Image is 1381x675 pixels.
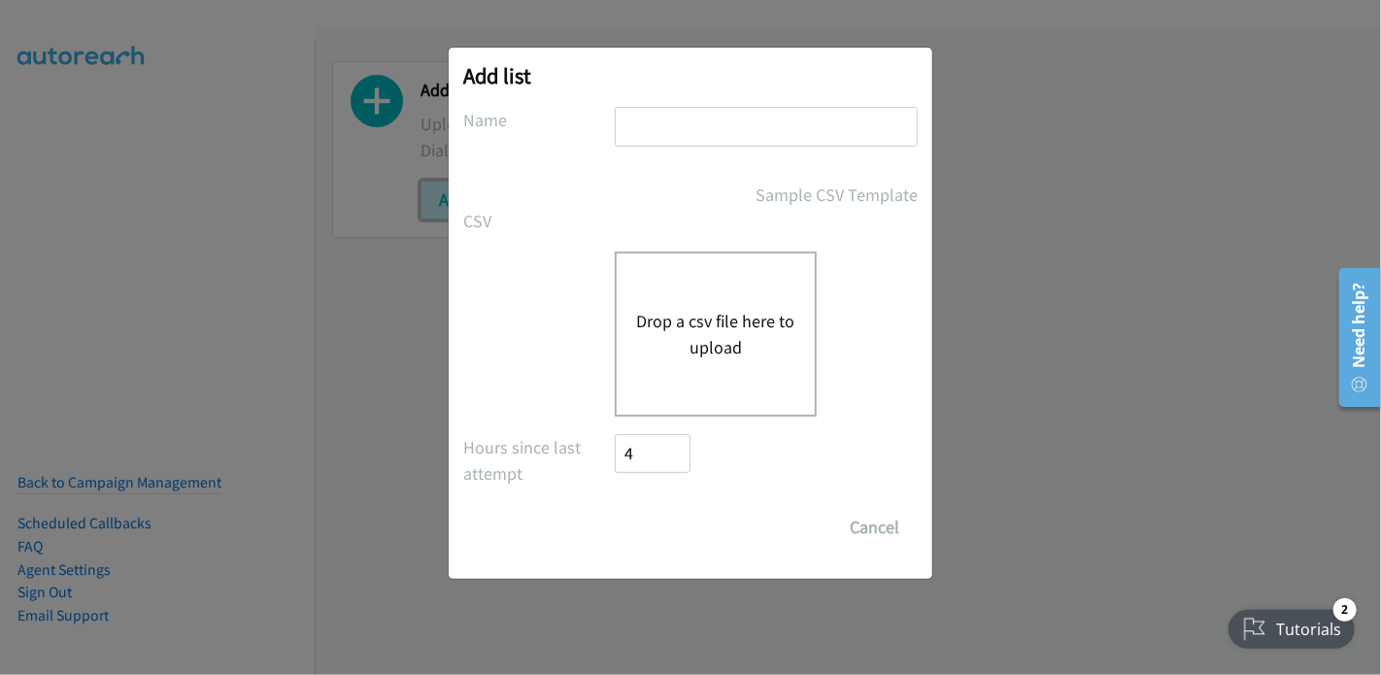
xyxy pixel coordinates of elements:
[463,62,918,89] h2: Add list
[463,208,615,234] label: CSV
[756,182,918,208] a: Sample CSV Template
[1217,591,1366,660] iframe: Checklist
[636,308,795,360] button: Drop a csv file here to upload
[831,508,918,547] button: Cancel
[1326,260,1381,415] iframe: Resource Center
[463,434,615,487] label: Hours since last attempt
[463,107,615,133] label: Name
